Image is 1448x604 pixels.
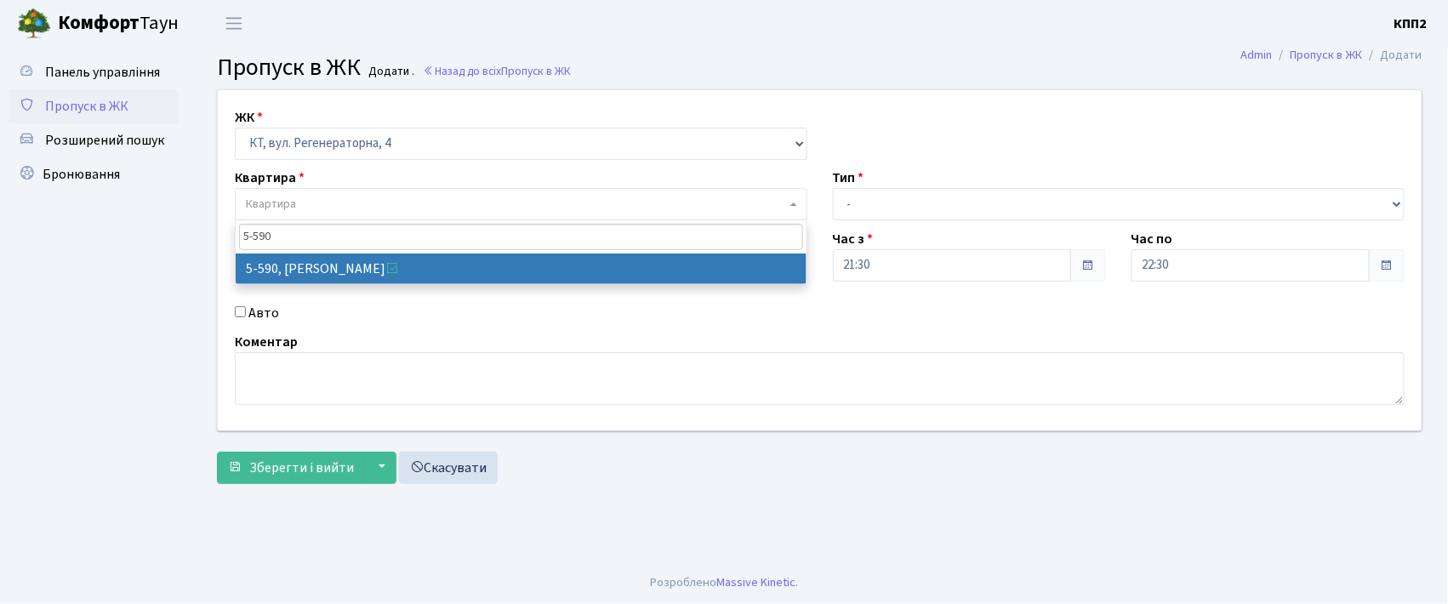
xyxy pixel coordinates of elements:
[650,573,798,592] div: Розроблено .
[43,165,120,184] span: Бронювання
[366,65,415,79] small: Додати .
[1394,14,1428,34] a: КПП2
[1216,37,1448,73] nav: breadcrumb
[213,9,255,37] button: Переключити навігацію
[217,452,365,484] button: Зберегти і вийти
[45,131,164,150] span: Розширений пошук
[58,9,140,37] b: Комфорт
[716,573,795,591] a: Massive Kinetic
[235,332,298,352] label: Коментар
[1394,14,1428,33] b: КПП2
[1132,229,1173,249] label: Час по
[1363,46,1422,65] li: Додати
[399,452,498,484] a: Скасувати
[248,303,279,323] label: Авто
[501,63,571,79] span: Пропуск в ЖК
[9,157,179,191] a: Бронювання
[833,229,874,249] label: Час з
[217,50,361,84] span: Пропуск в ЖК
[833,168,864,188] label: Тип
[249,459,354,477] span: Зберегти і вийти
[9,55,179,89] a: Панель управління
[246,196,296,213] span: Квартира
[17,7,51,41] img: logo.png
[9,123,179,157] a: Розширений пошук
[1291,46,1363,64] a: Пропуск в ЖК
[235,107,263,128] label: ЖК
[235,168,305,188] label: Квартира
[45,63,160,82] span: Панель управління
[9,89,179,123] a: Пропуск в ЖК
[58,9,179,38] span: Таун
[236,254,807,284] li: 5-590, [PERSON_NAME]
[1241,46,1273,64] a: Admin
[423,63,571,79] a: Назад до всіхПропуск в ЖК
[45,97,128,116] span: Пропуск в ЖК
